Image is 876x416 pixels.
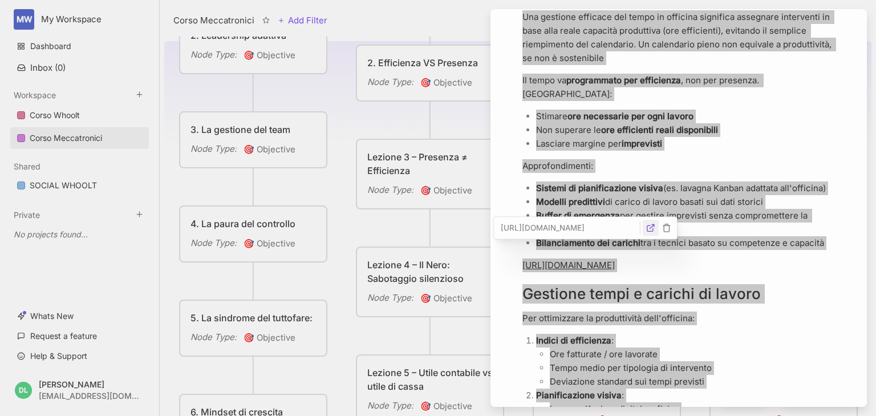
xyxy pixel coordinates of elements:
[522,10,835,65] p: Una gestione efficace del tempo in officina significa assegnare interventi in base alla reale cap...
[536,236,835,250] p: tra i tecnici basato su competenze e capacità
[536,390,622,401] strong: Pianificazione visiva
[536,334,835,348] p: :
[536,389,835,402] p: :
[550,348,835,361] p: Ore fatturate / ore lavorate
[536,110,835,123] p: Stimare
[550,361,835,375] p: Tempo medio per tipologia di intervento
[601,124,718,135] strong: ore efficienti reali disponibili
[550,402,835,416] p: Lavagna Kanban digitale o fisica
[522,159,835,173] p: Approfondimenti:
[522,312,835,325] p: Per ottimizzare la produttività dell'officina:
[536,209,835,236] p: per gestire imprevisti senza compromettere la programmazione regolare
[550,375,835,389] p: Deviazione standard sui tempi previsti
[536,335,611,346] strong: Indici di efficienza
[536,237,640,248] strong: Bilanciamento dei carichi
[536,137,835,151] p: Lasciare margine per
[536,183,663,193] strong: Sistemi di pianificazione visiva
[522,74,835,101] p: Il tempo va , non per presenza. [GEOGRAPHIC_DATA]:
[566,75,681,86] strong: programmato per efficienza
[536,210,620,221] strong: Buffer di emergenza
[522,284,835,304] h2: Gestione tempi e carichi di lavoro
[622,138,662,149] strong: imprevisti
[536,123,835,137] p: Non superare le
[536,195,835,209] p: di carico di lavoro basati sui dati storici
[536,196,605,207] strong: Modelli predittivi
[567,111,693,122] strong: ore necessarie per ogni lavoro
[536,181,835,195] p: (es. lavagna Kanban adattata all'officina)
[496,221,640,235] input: https://example.com
[522,260,615,270] a: [URL][DOMAIN_NAME]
